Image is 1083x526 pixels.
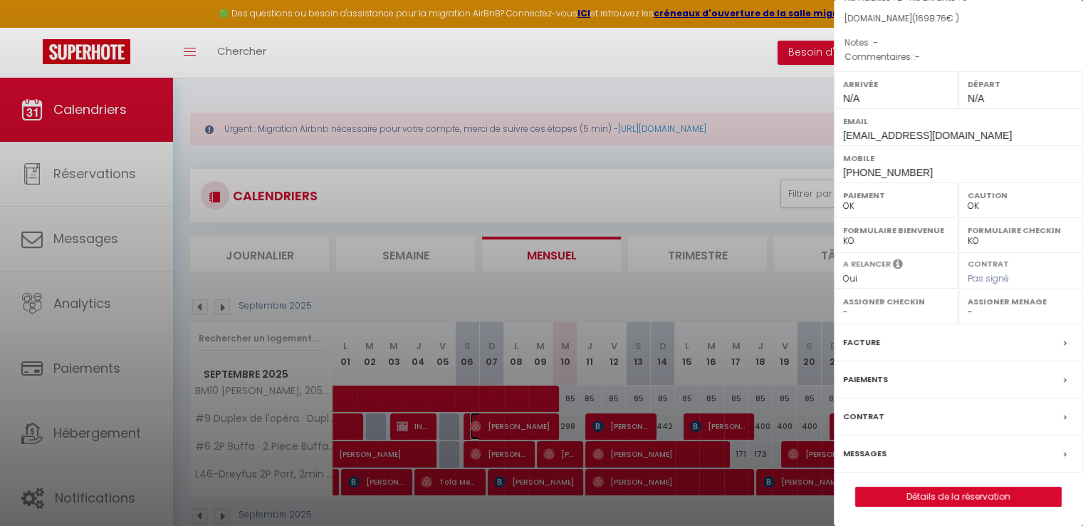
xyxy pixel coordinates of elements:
[873,36,878,48] span: -
[843,258,891,270] label: A relancer
[968,188,1074,202] label: Caution
[843,167,933,178] span: [PHONE_NUMBER]
[843,223,949,237] label: Formulaire Bienvenue
[844,36,1072,50] p: Notes :
[968,294,1074,309] label: Assigner Menage
[843,409,884,424] label: Contrat
[843,335,880,350] label: Facture
[968,258,1009,267] label: Contrat
[893,258,903,274] i: Sélectionner OUI si vous souhaiter envoyer les séquences de messages post-checkout
[855,487,1062,507] button: Détails de la réservation
[843,446,886,461] label: Messages
[968,77,1074,91] label: Départ
[843,151,1074,165] label: Mobile
[843,372,888,387] label: Paiements
[843,93,859,104] span: N/A
[916,12,946,24] span: 1698.76
[915,51,920,63] span: -
[844,12,1072,26] div: [DOMAIN_NAME]
[844,50,1072,64] p: Commentaires :
[11,6,54,48] button: Ouvrir le widget de chat LiveChat
[856,488,1061,506] a: Détails de la réservation
[843,77,949,91] label: Arrivée
[843,114,1074,128] label: Email
[843,294,949,309] label: Assigner Checkin
[843,130,1012,141] span: [EMAIL_ADDRESS][DOMAIN_NAME]
[912,12,959,24] span: ( € )
[968,272,1009,284] span: Pas signé
[968,93,984,104] span: N/A
[968,223,1074,237] label: Formulaire Checkin
[843,188,949,202] label: Paiement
